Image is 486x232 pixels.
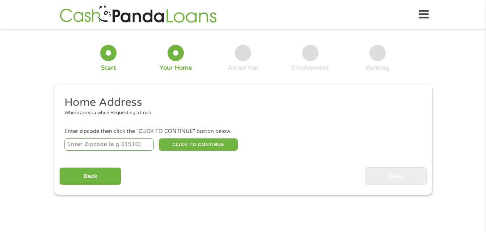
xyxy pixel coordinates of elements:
[64,128,421,136] div: Enter zipcode then click the "CLICK TO CONTINUE" button below.
[365,167,427,185] input: Next
[64,109,416,117] div: Where are you when Requesting a Loan.
[59,167,121,185] input: Back
[58,4,219,25] img: GetLoanNow Logo
[159,138,238,151] button: CLICK TO CONTINUE
[291,64,329,72] div: Employment
[365,64,389,72] div: Banking
[160,64,192,72] div: Your Home
[64,95,416,110] h2: Home Address
[101,64,116,72] div: Start
[228,64,258,72] div: About You
[64,138,154,151] input: Enter Zipcode (e.g 01510)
